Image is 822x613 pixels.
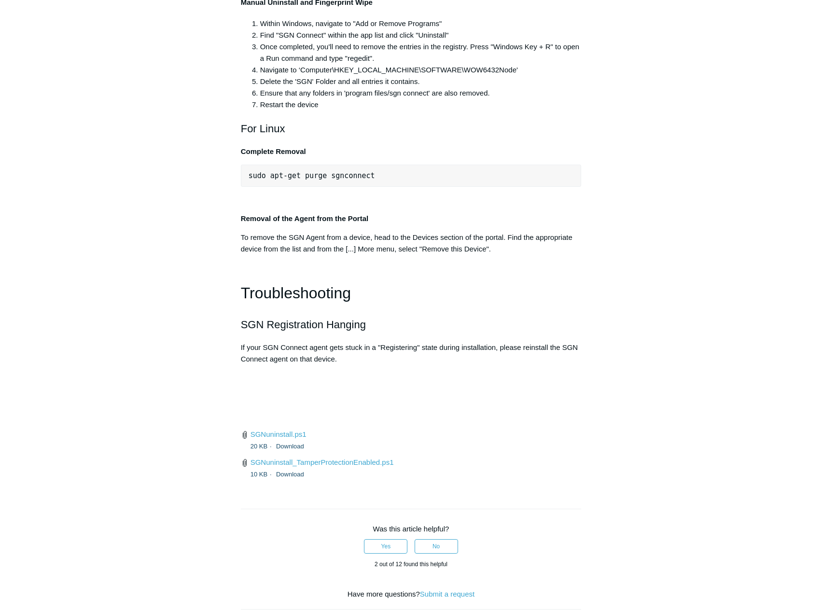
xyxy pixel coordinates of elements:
[241,343,578,363] span: If your SGN Connect agent gets stuck in a "Registering" state during installation, please reinsta...
[415,539,458,554] button: This article was not helpful
[241,214,368,223] strong: Removal of the Agent from the Portal
[260,41,582,64] li: Once completed, you'll need to remove the entries in the registry. Press "Windows Key + R" to ope...
[241,281,582,306] h1: Troubleshooting
[260,76,582,87] li: Delete the 'SGN' Folder and all entries it contains.
[420,590,474,598] a: Submit a request
[251,471,274,478] span: 10 KB
[251,458,394,466] a: SGNuninstall_TamperProtectionEnabled.ps1
[276,443,304,450] a: Download
[241,233,572,253] span: To remove the SGN Agent from a device, head to the Devices section of the portal. Find the approp...
[251,443,274,450] span: 20 KB
[260,64,582,76] li: Navigate to ‘Computer\HKEY_LOCAL_MACHINE\SOFTWARE\WOW6432Node'
[241,316,582,333] h2: SGN Registration Hanging
[260,87,582,99] li: Ensure that any folders in 'program files/sgn connect' are also removed.
[241,589,582,600] div: Have more questions?
[373,525,449,533] span: Was this article helpful?
[241,165,582,187] pre: sudo apt-get purge sgnconnect
[276,471,304,478] a: Download
[260,18,582,29] li: Within Windows, navigate to "Add or Remove Programs"
[260,29,582,41] li: Find "SGN Connect" within the app list and click "Uninstall"
[260,99,582,111] li: Restart the device
[364,539,407,554] button: This article was helpful
[241,120,582,137] h2: For Linux
[375,561,447,568] span: 2 out of 12 found this helpful
[251,430,307,438] a: SGNuninstall.ps1
[241,147,306,155] strong: Complete Removal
